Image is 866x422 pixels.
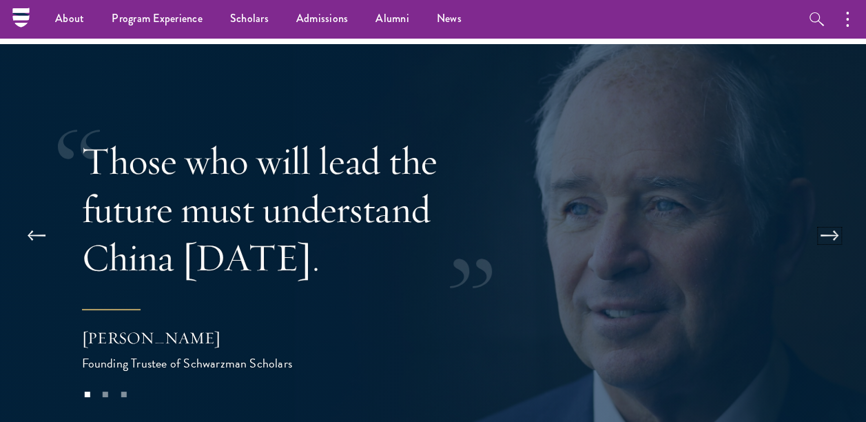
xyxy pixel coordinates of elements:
[82,354,358,373] div: Founding Trustee of Schwarzman Scholars
[96,385,114,403] button: 2 of 3
[78,385,96,403] button: 1 of 3
[82,137,530,281] p: Those who will lead the future must understand China [DATE].
[82,326,358,350] div: [PERSON_NAME]
[114,385,132,403] button: 3 of 3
